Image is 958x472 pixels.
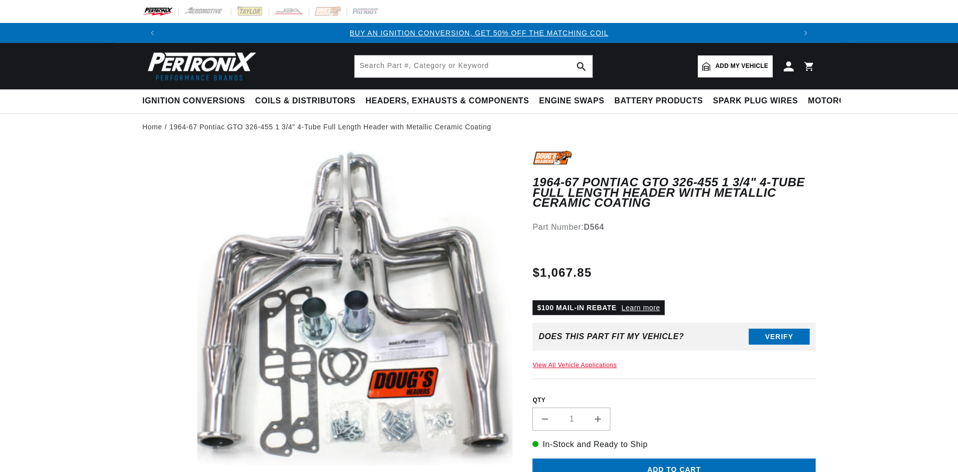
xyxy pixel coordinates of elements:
[539,96,604,106] span: Engine Swaps
[749,329,810,345] button: Verify
[698,55,773,77] a: Add my vehicle
[169,121,491,132] a: 1964-67 Pontiac GTO 326-455 1 3/4" 4-Tube Full Length Header with Metallic Ceramic Coating
[162,27,796,38] div: 1 of 3
[532,221,816,234] div: Part Number:
[796,23,816,43] button: Translation missing: en.sections.announcements.next_announcement
[142,89,250,113] summary: Ignition Conversions
[532,300,664,315] p: $100 MAIL-IN REBATE
[532,438,816,451] p: In-Stock and Ready to Ship
[708,89,803,113] summary: Spark Plug Wires
[142,121,162,132] a: Home
[142,23,162,43] button: Translation missing: en.sections.announcements.previous_announcement
[532,362,617,369] a: View All Vehicle Applications
[538,332,684,341] div: Does This part fit My vehicle?
[570,55,592,77] button: search button
[713,96,798,106] span: Spark Plug Wires
[355,55,592,77] input: Search Part #, Category or Keyword
[808,96,868,106] span: Motorcycle
[142,121,816,132] nav: breadcrumbs
[584,223,604,231] strong: D564
[361,89,534,113] summary: Headers, Exhausts & Components
[532,264,591,282] span: $1,067.85
[250,89,361,113] summary: Coils & Distributors
[142,49,257,83] img: Pertronix
[255,96,356,106] span: Coils & Distributors
[621,304,660,312] a: Learn more
[532,396,816,405] label: QTY
[803,89,873,113] summary: Motorcycle
[532,177,816,208] h1: 1964-67 Pontiac GTO 326-455 1 3/4" 4-Tube Full Length Header with Metallic Ceramic Coating
[350,29,608,37] a: BUY AN IGNITION CONVERSION, GET 50% OFF THE MATCHING COIL
[142,150,512,471] media-gallery: Gallery Viewer
[534,89,609,113] summary: Engine Swaps
[715,61,768,71] span: Add my vehicle
[366,96,529,106] span: Headers, Exhausts & Components
[614,96,703,106] span: Battery Products
[142,96,245,106] span: Ignition Conversions
[117,23,841,43] slideshow-component: Translation missing: en.sections.announcements.announcement_bar
[162,27,796,38] div: Announcement
[609,89,708,113] summary: Battery Products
